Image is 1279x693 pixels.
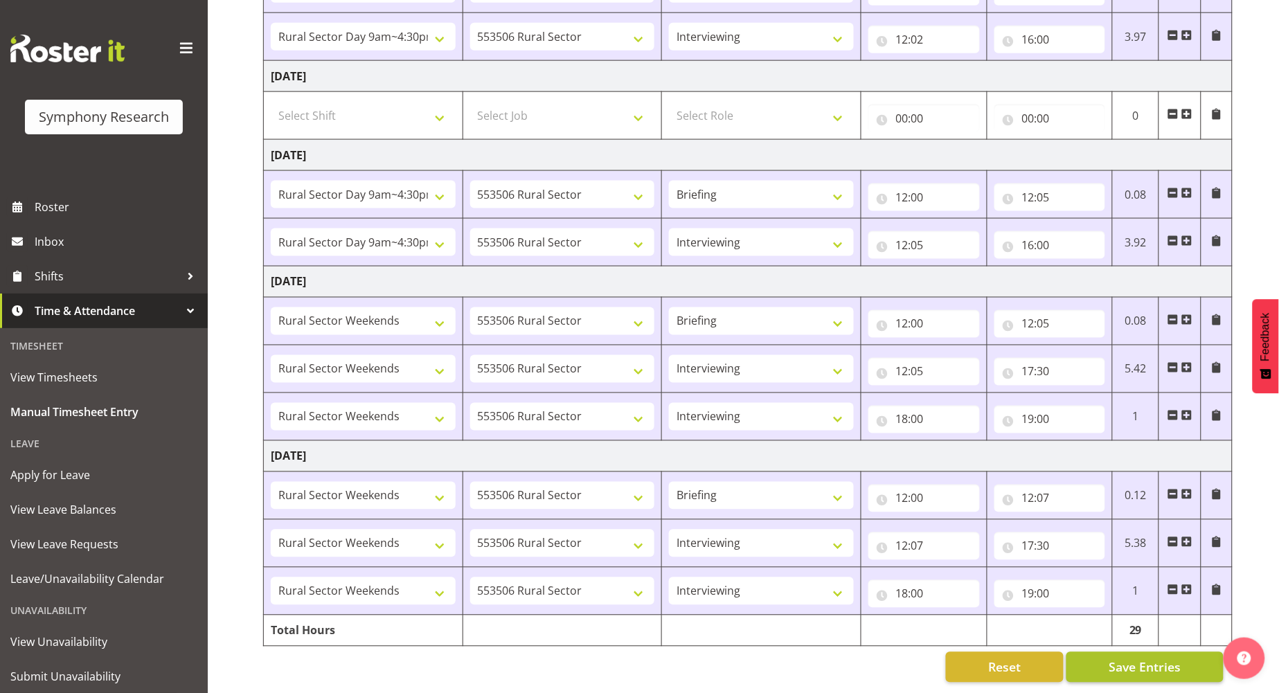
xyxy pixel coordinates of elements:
[994,231,1106,259] input: Click to select...
[39,107,169,127] div: Symphony Research
[868,485,980,512] input: Click to select...
[1253,299,1279,393] button: Feedback - Show survey
[10,367,197,388] span: View Timesheets
[1113,219,1159,267] td: 3.92
[10,666,197,687] span: Submit Unavailability
[35,231,201,252] span: Inbox
[994,26,1106,53] input: Click to select...
[1113,298,1159,345] td: 0.08
[3,458,204,492] a: Apply for Leave
[1113,615,1159,647] td: 29
[994,532,1106,560] input: Click to select...
[264,615,463,647] td: Total Hours
[264,61,1233,92] td: [DATE]
[1113,13,1159,61] td: 3.97
[10,402,197,422] span: Manual Timesheet Entry
[264,267,1233,298] td: [DATE]
[1237,651,1251,665] img: help-xxl-2.png
[994,183,1106,211] input: Click to select...
[10,465,197,485] span: Apply for Leave
[988,658,1021,676] span: Reset
[1066,652,1224,683] button: Save Entries
[1113,171,1159,219] td: 0.08
[994,105,1106,132] input: Click to select...
[264,441,1233,472] td: [DATE]
[3,429,204,458] div: Leave
[994,406,1106,433] input: Click to select...
[3,360,204,395] a: View Timesheets
[35,266,180,287] span: Shifts
[10,568,197,589] span: Leave/Unavailability Calendar
[3,624,204,659] a: View Unavailability
[868,231,980,259] input: Click to select...
[1113,472,1159,520] td: 0.12
[994,358,1106,386] input: Click to select...
[35,300,180,321] span: Time & Attendance
[3,561,204,596] a: Leave/Unavailability Calendar
[35,197,201,217] span: Roster
[3,332,204,360] div: Timesheet
[3,492,204,527] a: View Leave Balances
[3,596,204,624] div: Unavailability
[994,580,1106,608] input: Click to select...
[994,310,1106,338] input: Click to select...
[3,527,204,561] a: View Leave Requests
[1260,313,1272,361] span: Feedback
[10,534,197,555] span: View Leave Requests
[10,35,125,62] img: Rosterit website logo
[1109,658,1181,676] span: Save Entries
[994,485,1106,512] input: Click to select...
[868,105,980,132] input: Click to select...
[10,631,197,652] span: View Unavailability
[3,395,204,429] a: Manual Timesheet Entry
[10,499,197,520] span: View Leave Balances
[1113,568,1159,615] td: 1
[868,358,980,386] input: Click to select...
[1113,520,1159,568] td: 5.38
[868,532,980,560] input: Click to select...
[868,406,980,433] input: Click to select...
[868,183,980,211] input: Click to select...
[264,140,1233,171] td: [DATE]
[1113,92,1159,140] td: 0
[868,580,980,608] input: Click to select...
[1113,345,1159,393] td: 5.42
[868,26,980,53] input: Click to select...
[868,310,980,338] input: Click to select...
[1113,393,1159,441] td: 1
[946,652,1064,683] button: Reset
